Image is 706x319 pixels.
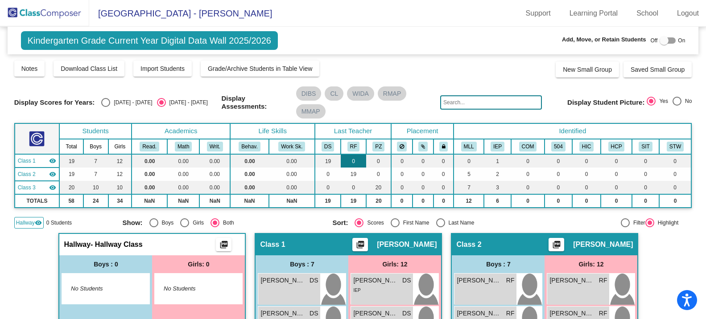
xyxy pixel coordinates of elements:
td: 0 [601,154,632,168]
td: 0 [366,154,391,168]
button: 504 [551,142,566,151]
span: Off [651,37,658,45]
span: Show: [123,219,143,227]
div: Boys : 0 [59,255,152,273]
button: Math [175,142,192,151]
span: [PERSON_NAME] [353,276,398,285]
td: NaN [199,194,230,208]
td: 0 [545,154,573,168]
td: 20 [366,194,391,208]
td: 0.00 [230,181,268,194]
span: Hallway [16,219,35,227]
td: 0 [511,194,544,208]
th: Identified [454,123,691,139]
div: Girls: 12 [348,255,441,273]
span: Kindergarten Grade Current Year Digital Data Wall 2025/2026 [21,31,278,50]
span: New Small Group [563,66,612,73]
td: 0.00 [167,168,199,181]
td: 0 [315,181,341,194]
td: TOTALS [15,194,60,208]
td: 0.00 [199,168,230,181]
td: 0.00 [269,154,315,168]
button: RF [347,142,360,151]
td: 20 [366,181,391,194]
span: Add, Move, or Retain Students [562,35,646,44]
button: Work Sk. [278,142,305,151]
td: 3 [484,181,512,194]
td: 0 [366,168,391,181]
td: 19 [59,154,83,168]
span: DS [402,276,411,285]
button: Saved Small Group [623,61,692,78]
td: 6 [484,194,512,208]
mat-chip: RMAP [378,86,406,101]
span: On [678,37,685,45]
th: 504 Plan [545,139,573,154]
td: 0 [601,168,632,181]
td: 19 [315,154,341,168]
div: [DATE] - [DATE] [110,98,152,106]
button: Read. [140,142,159,151]
button: New Small Group [556,61,619,78]
th: Rebecca Funkhouser [341,139,366,154]
th: Student Intervention Team [632,139,659,154]
span: - Hallway Class [91,240,143,249]
span: 0 Students [46,219,72,227]
span: [PERSON_NAME] [457,276,501,285]
td: 0.00 [199,181,230,194]
mat-icon: visibility [49,171,56,178]
button: COM [519,142,537,151]
th: Boys [83,139,108,154]
button: IEP [491,142,504,151]
span: RF [506,309,515,318]
td: 0 [659,181,691,194]
td: 19 [341,168,366,181]
td: NaN [230,194,268,208]
div: Girls [189,219,204,227]
td: NaN [167,194,199,208]
button: Import Students [133,61,192,77]
span: Class 1 [260,240,285,249]
button: Notes [14,61,45,77]
th: Keep with teacher [434,139,454,154]
div: Yes [656,97,668,105]
td: 0 [659,168,691,181]
td: 0.00 [269,168,315,181]
th: Girls [108,139,132,154]
td: 0 [413,154,434,168]
button: DS [322,142,334,151]
td: 20 [59,181,83,194]
span: [PERSON_NAME] [377,240,437,249]
span: [PERSON_NAME] [549,309,594,318]
td: 0 [545,168,573,181]
td: 0 [413,194,434,208]
td: 2 [484,168,512,181]
td: 5 [454,168,483,181]
span: Class 3 [18,184,36,192]
td: 0 [434,168,454,181]
button: PZ [372,142,384,151]
button: Download Class List [54,61,124,77]
span: Import Students [140,65,185,72]
th: Life Skills [230,123,315,139]
td: 0 [545,181,573,194]
td: 0 [454,154,483,168]
th: Penny Zimmerman [366,139,391,154]
td: 0 [659,154,691,168]
div: Filter [630,219,645,227]
th: Multilingual Learner [454,139,483,154]
td: 0 [511,181,544,194]
button: Writ. [207,142,223,151]
td: 0.00 [132,181,167,194]
mat-icon: picture_as_pdf [355,240,366,253]
span: No Students [71,284,127,293]
span: Display Scores for Years: [14,98,95,106]
td: 0 [434,154,454,168]
td: 0 [659,194,691,208]
span: RF [599,276,607,285]
td: 0 [572,154,601,168]
td: 0 [572,168,601,181]
div: First Name [400,219,429,227]
td: 12 [108,168,132,181]
span: [PERSON_NAME] [457,309,501,318]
